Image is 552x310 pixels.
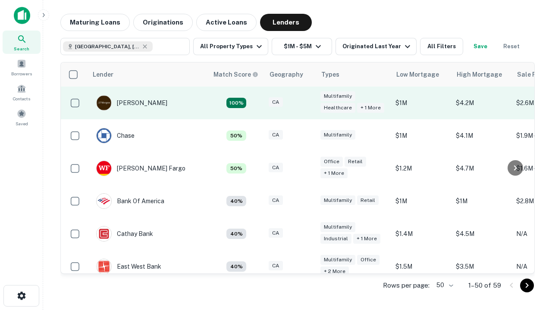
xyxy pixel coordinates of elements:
p: 1–50 of 59 [468,280,501,291]
div: Matching Properties: 4, hasApolloMatch: undefined [226,196,246,206]
div: Chase [96,128,135,143]
td: $4.1M [452,119,512,152]
span: [GEOGRAPHIC_DATA], [GEOGRAPHIC_DATA], [GEOGRAPHIC_DATA] [75,43,140,50]
td: $1M [391,119,452,152]
div: + 2 more [320,267,349,276]
div: Lender [93,69,113,80]
div: + 1 more [320,168,348,178]
td: $1.2M [391,152,452,185]
button: Originations [133,14,193,31]
div: Office [320,157,343,167]
div: Multifamily [320,91,355,101]
span: Borrowers [11,70,32,77]
div: Retail [357,195,379,205]
button: Save your search to get updates of matches that match your search criteria. [467,38,494,55]
td: $3.5M [452,250,512,283]
td: $4.7M [452,152,512,185]
div: Healthcare [320,103,355,113]
div: CA [269,130,283,140]
div: [PERSON_NAME] Fargo [96,161,185,176]
td: $1M [391,185,452,217]
button: Reset [498,38,525,55]
div: CA [269,163,283,173]
p: Rows per page: [383,280,430,291]
button: Go to next page [520,279,534,292]
div: East West Bank [96,259,161,274]
a: Saved [3,105,41,129]
div: + 1 more [353,234,380,244]
div: Matching Properties: 4, hasApolloMatch: undefined [226,229,246,239]
div: Matching Properties: 5, hasApolloMatch: undefined [226,130,246,141]
div: CA [269,228,283,238]
div: Geography [270,69,303,80]
h6: Match Score [213,70,257,79]
td: $1M [452,185,512,217]
img: picture [97,194,111,208]
div: Retail [345,157,366,167]
img: capitalize-icon.png [14,7,30,24]
div: Cathay Bank [96,226,153,242]
div: Originated Last Year [342,41,413,52]
div: Multifamily [320,255,355,265]
div: CA [269,261,283,271]
img: picture [97,96,111,110]
a: Borrowers [3,56,41,79]
th: Capitalize uses an advanced AI algorithm to match your search with the best lender. The match sco... [208,62,264,87]
a: Contacts [3,81,41,104]
td: $4.5M [452,217,512,250]
img: picture [97,259,111,274]
div: CA [269,97,283,107]
div: Bank Of America [96,193,164,209]
span: Search [14,45,29,52]
div: High Mortgage [457,69,502,80]
button: All Property Types [193,38,268,55]
img: picture [97,161,111,176]
div: Matching Properties: 18, hasApolloMatch: undefined [226,98,246,108]
div: Multifamily [320,222,355,232]
th: Lender [88,62,208,87]
a: Search [3,31,41,54]
div: CA [269,195,283,205]
div: Matching Properties: 5, hasApolloMatch: undefined [226,163,246,174]
th: Low Mortgage [391,62,452,87]
th: Types [316,62,391,87]
td: $1.5M [391,250,452,283]
div: Office [357,255,379,265]
button: All Filters [420,38,463,55]
td: $1M [391,87,452,119]
span: Contacts [13,95,30,102]
div: Multifamily [320,130,355,140]
td: $1.4M [391,217,452,250]
div: Types [321,69,339,80]
div: Matching Properties: 4, hasApolloMatch: undefined [226,261,246,272]
button: Originated Last Year [336,38,417,55]
div: + 1 more [357,103,384,113]
img: picture [97,128,111,143]
iframe: Chat Widget [509,214,552,255]
img: picture [97,226,111,241]
th: High Mortgage [452,62,512,87]
td: $4.2M [452,87,512,119]
div: 50 [433,279,455,291]
div: [PERSON_NAME] [96,95,167,111]
span: Saved [16,120,28,127]
th: Geography [264,62,316,87]
button: Active Loans [196,14,257,31]
div: Multifamily [320,195,355,205]
button: $1M - $5M [272,38,332,55]
div: Industrial [320,234,351,244]
button: Maturing Loans [60,14,130,31]
div: Capitalize uses an advanced AI algorithm to match your search with the best lender. The match sco... [213,70,258,79]
div: Low Mortgage [396,69,439,80]
button: Lenders [260,14,312,31]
